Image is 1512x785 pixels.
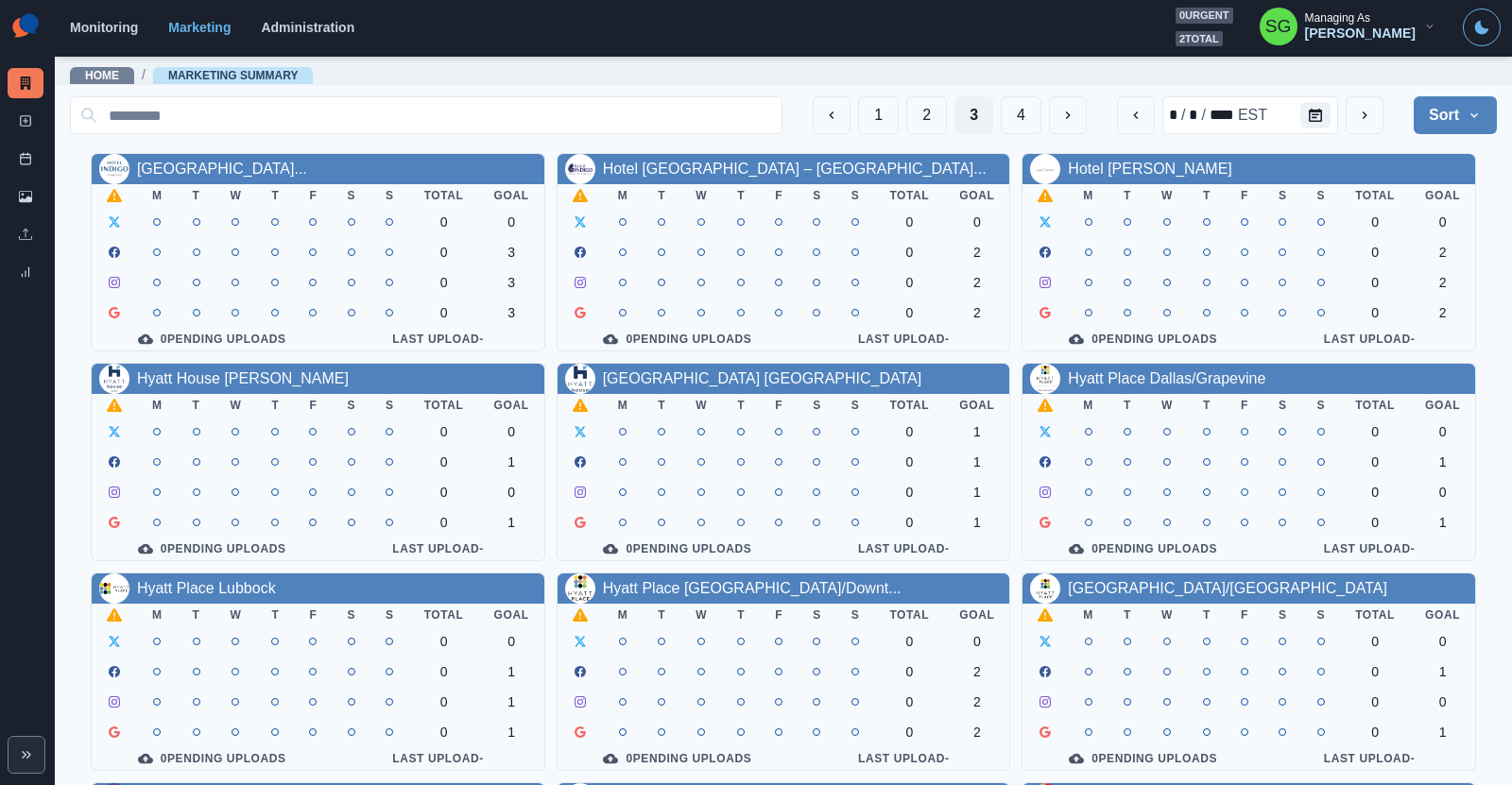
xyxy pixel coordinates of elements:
[1208,104,1236,127] div: year
[1188,604,1226,626] th: T
[409,184,479,207] th: Total
[424,424,464,439] div: 0
[137,580,276,596] a: Hyatt Place Lubbock
[1425,634,1460,649] div: 0
[1179,104,1187,127] div: /
[1068,604,1108,626] th: M
[261,20,354,35] a: Administration
[1425,305,1460,320] div: 2
[1068,184,1108,207] th: M
[1176,31,1223,47] span: 2 total
[813,332,994,347] div: Last Upload -
[1305,26,1416,42] div: [PERSON_NAME]
[424,305,464,320] div: 0
[347,751,528,766] div: Last Upload -
[836,604,875,626] th: S
[424,725,464,740] div: 0
[1188,394,1226,417] th: T
[1263,394,1302,417] th: S
[1001,96,1041,134] button: Page 4
[409,604,479,626] th: Total
[874,184,944,207] th: Total
[107,541,318,556] div: 0 Pending Uploads
[424,694,464,709] div: 0
[1425,424,1460,439] div: 0
[1199,104,1207,127] div: /
[1146,394,1188,417] th: W
[944,394,1009,417] th: Goal
[944,604,1009,626] th: Goal
[424,634,464,649] div: 0
[889,725,929,740] div: 0
[889,424,929,439] div: 0
[874,604,944,626] th: Total
[959,424,994,439] div: 1
[424,275,464,290] div: 0
[1108,184,1146,207] th: T
[1302,184,1341,207] th: S
[294,184,332,207] th: F
[1340,184,1410,207] th: Total
[137,604,178,626] th: M
[1038,541,1248,556] div: 0 Pending Uploads
[1068,370,1265,386] a: Hyatt Place Dallas/Grapevine
[858,96,899,134] button: Page 1
[8,144,43,174] a: Post Schedule
[1355,214,1395,230] div: 0
[643,394,680,417] th: T
[494,725,529,740] div: 1
[565,364,595,394] img: 104724769203405
[1068,394,1108,417] th: M
[1414,96,1497,134] button: Sort
[889,634,929,649] div: 0
[424,214,464,230] div: 0
[1340,394,1410,417] th: Total
[889,454,929,469] div: 0
[332,394,370,417] th: S
[1188,184,1226,207] th: T
[573,751,783,766] div: 0 Pending Uploads
[1167,104,1269,127] div: Date
[1425,694,1460,709] div: 0
[256,184,294,207] th: T
[137,161,307,177] a: [GEOGRAPHIC_DATA]...
[954,96,993,134] button: Page 3
[1355,515,1395,530] div: 0
[1146,184,1188,207] th: W
[959,214,994,230] div: 0
[107,751,318,766] div: 0 Pending Uploads
[798,184,836,207] th: S
[565,573,595,604] img: 678860408797172
[178,184,215,207] th: T
[256,394,294,417] th: T
[889,694,929,709] div: 0
[889,305,929,320] div: 0
[494,245,529,260] div: 3
[347,541,528,556] div: Last Upload -
[959,664,994,679] div: 2
[889,515,929,530] div: 0
[1236,104,1269,127] div: time zone
[70,20,138,35] a: Monitoring
[1279,751,1460,766] div: Last Upload -
[494,305,529,320] div: 3
[294,394,332,417] th: F
[959,245,994,260] div: 2
[959,515,994,530] div: 1
[370,394,409,417] th: S
[256,604,294,626] th: T
[603,161,987,177] a: Hotel [GEOGRAPHIC_DATA] – [GEOGRAPHIC_DATA]...
[215,604,257,626] th: W
[959,694,994,709] div: 2
[494,485,529,500] div: 0
[1355,245,1395,260] div: 0
[603,184,644,207] th: M
[874,394,944,417] th: Total
[1187,104,1199,127] div: day
[215,184,257,207] th: W
[494,634,529,649] div: 0
[889,214,929,230] div: 0
[1340,604,1410,626] th: Total
[424,485,464,500] div: 0
[168,20,231,35] a: Marketing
